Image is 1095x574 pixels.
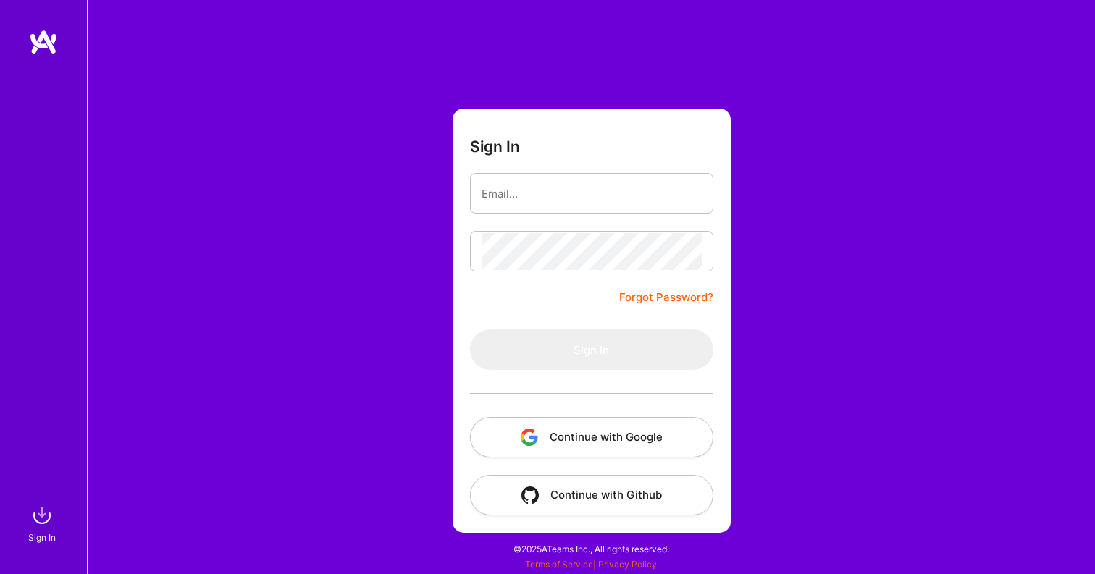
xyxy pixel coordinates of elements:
[525,559,657,570] span: |
[521,486,539,504] img: icon
[619,289,713,306] a: Forgot Password?
[470,475,713,515] button: Continue with Github
[28,530,56,545] div: Sign In
[28,501,56,530] img: sign in
[470,138,520,156] h3: Sign In
[521,429,538,446] img: icon
[29,29,58,55] img: logo
[470,329,713,370] button: Sign In
[525,559,593,570] a: Terms of Service
[598,559,657,570] a: Privacy Policy
[470,417,713,457] button: Continue with Google
[482,175,702,212] input: Email...
[30,501,56,545] a: sign inSign In
[87,531,1095,567] div: © 2025 ATeams Inc., All rights reserved.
